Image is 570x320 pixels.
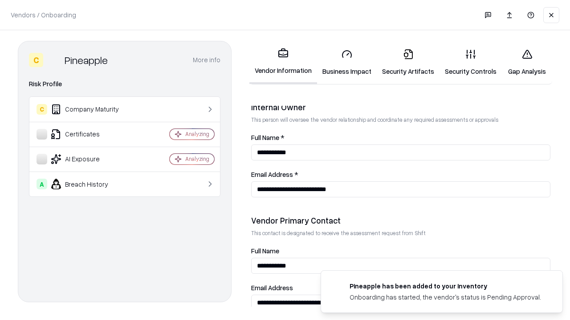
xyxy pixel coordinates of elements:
button: More info [193,52,220,68]
div: Analyzing [185,155,209,163]
div: Breach History [37,179,143,189]
p: This person will oversee the vendor relationship and coordinate any required assessments or appro... [251,116,550,124]
a: Security Controls [440,42,502,83]
div: Vendor Primary Contact [251,215,550,226]
div: Certificates [37,129,143,140]
label: Full Name [251,248,550,254]
div: Onboarding has started, the vendor's status is Pending Approval. [350,292,541,302]
a: Vendor Information [249,41,317,84]
a: Security Artifacts [377,42,440,83]
label: Email Address * [251,171,550,178]
div: A [37,179,47,189]
p: Vendors / Onboarding [11,10,76,20]
div: Pineapple [65,53,108,67]
div: AI Exposure [37,154,143,164]
div: C [37,104,47,115]
div: Risk Profile [29,79,220,89]
a: Gap Analysis [502,42,552,83]
img: Pineapple [47,53,61,67]
img: pineappleenergy.com [332,281,342,292]
div: C [29,53,43,67]
div: Internal Owner [251,102,550,112]
label: Email Address [251,284,550,291]
a: Business Impact [317,42,377,83]
div: Analyzing [185,130,209,138]
div: Pineapple has been added to your inventory [350,281,541,291]
p: This contact is designated to receive the assessment request from Shift [251,229,550,237]
label: Full Name * [251,134,550,141]
div: Company Maturity [37,104,143,115]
